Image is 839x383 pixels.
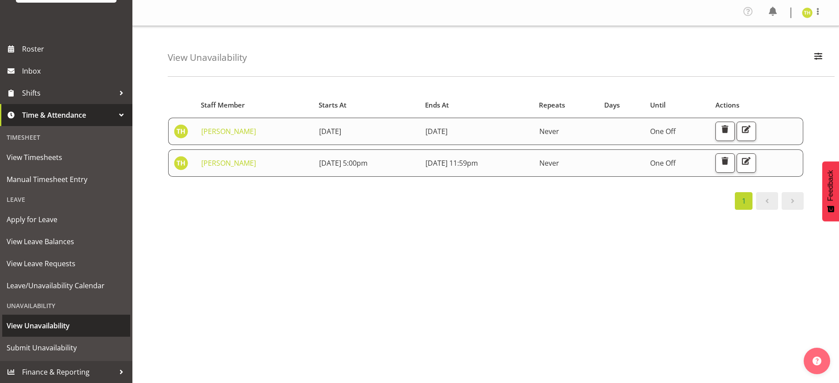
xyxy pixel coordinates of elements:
[539,100,594,110] div: Repeats
[2,253,130,275] a: View Leave Requests
[650,158,676,168] span: One Off
[22,108,115,122] span: Time & Attendance
[827,170,835,201] span: Feedback
[650,126,676,136] span: One Off
[604,100,640,110] div: Days
[822,161,839,221] button: Feedback - Show survey
[2,315,130,337] a: View Unavailability
[715,153,735,173] button: Delete Unavailability
[2,146,130,168] a: View Timesheets
[715,100,798,110] div: Actions
[2,208,130,231] a: Apply for Leave
[650,100,705,110] div: Until
[7,151,126,164] span: View Timesheets
[7,341,126,354] span: Submit Unavailability
[7,257,126,270] span: View Leave Requests
[22,86,115,100] span: Shifts
[174,156,188,170] img: tristan-healley11868.jpg
[319,158,368,168] span: [DATE] 5:00pm
[319,126,341,136] span: [DATE]
[425,158,478,168] span: [DATE] 11:59pm
[2,275,130,297] a: Leave/Unavailability Calendar
[809,48,828,67] button: Filter Employees
[2,231,130,253] a: View Leave Balances
[2,337,130,359] a: Submit Unavailability
[7,235,126,248] span: View Leave Balances
[201,158,256,168] a: [PERSON_NAME]
[425,126,448,136] span: [DATE]
[7,319,126,332] span: View Unavailability
[319,100,415,110] div: Starts At
[22,365,115,379] span: Finance & Reporting
[201,126,256,136] a: [PERSON_NAME]
[22,42,128,56] span: Roster
[201,100,309,110] div: Staff Member
[813,357,821,365] img: help-xxl-2.png
[2,297,130,315] div: Unavailability
[7,173,126,186] span: Manual Timesheet Entry
[2,168,130,190] a: Manual Timesheet Entry
[539,158,559,168] span: Never
[737,153,756,173] button: Edit Unavailability
[715,122,735,141] button: Delete Unavailability
[802,7,813,18] img: tristan-healley11868.jpg
[168,52,247,63] h4: View Unavailability
[737,122,756,141] button: Edit Unavailability
[2,190,130,208] div: Leave
[7,279,126,292] span: Leave/Unavailability Calendar
[22,64,128,78] span: Inbox
[539,126,559,136] span: Never
[7,213,126,226] span: Apply for Leave
[174,124,188,138] img: tristan-healley11868.jpg
[2,128,130,146] div: Timesheet
[425,100,529,110] div: Ends At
